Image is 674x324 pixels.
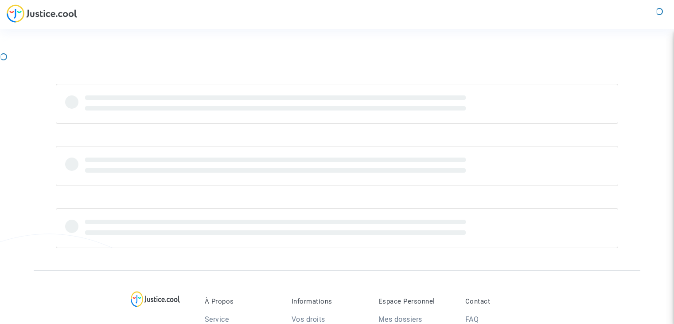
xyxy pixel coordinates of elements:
a: Service [205,315,229,324]
p: Informations [292,297,365,305]
p: Contact [465,297,539,305]
a: Vos droits [292,315,325,324]
img: logo-lg.svg [131,291,180,307]
a: FAQ [465,315,479,324]
img: jc-logo.svg [7,4,77,23]
a: Mes dossiers [378,315,422,324]
p: Espace Personnel [378,297,452,305]
p: À Propos [205,297,278,305]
